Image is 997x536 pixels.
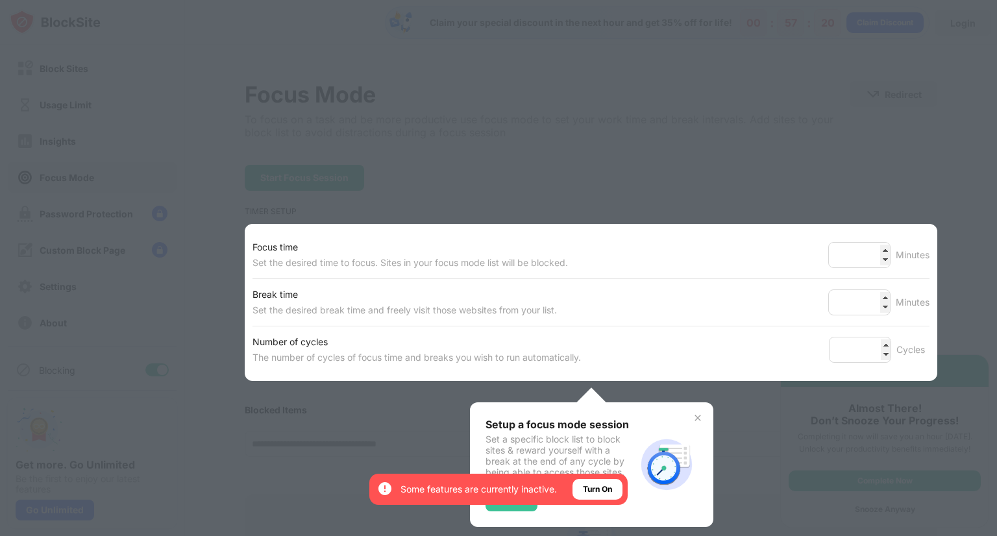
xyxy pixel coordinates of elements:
div: Cycles [896,342,929,358]
div: Number of cycles [252,334,581,350]
div: Set a specific block list to block sites & reward yourself with a break at the end of any cycle b... [486,433,635,478]
div: The number of cycles of focus time and breaks you wish to run automatically. [252,350,581,365]
img: x-button.svg [693,413,703,423]
div: Setup a focus mode session [486,418,635,431]
div: Turn On [583,483,612,496]
div: Minutes [896,247,929,263]
div: Break time [252,287,557,302]
div: Focus time [252,239,568,255]
img: error-circle-white.svg [377,481,393,496]
div: Set the desired break time and freely visit those websites from your list. [252,302,557,318]
div: Some features are currently inactive. [400,483,557,496]
img: focus-mode-timer.svg [635,433,698,496]
div: Minutes [896,295,929,310]
div: Set the desired time to focus. Sites in your focus mode list will be blocked. [252,255,568,271]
